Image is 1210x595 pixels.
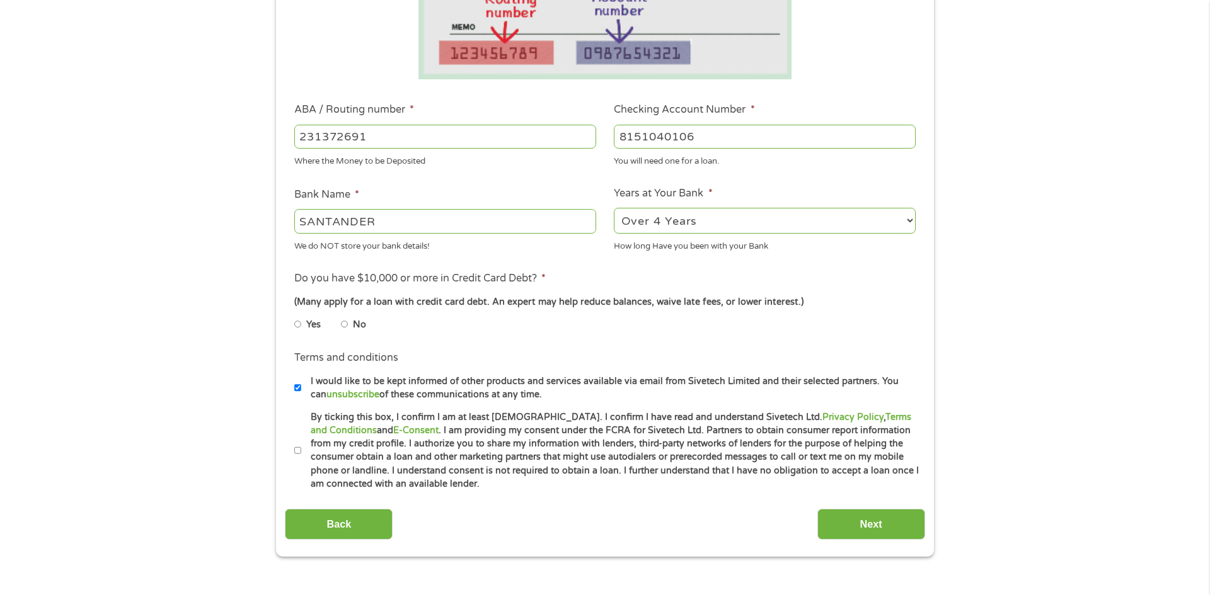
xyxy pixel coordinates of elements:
label: Checking Account Number [614,103,754,116]
label: Terms and conditions [294,351,398,365]
div: You will need one for a loan. [614,151,916,168]
div: Where the Money to be Deposited [294,151,596,168]
a: Terms and Conditions [311,412,911,436]
label: Bank Name [294,188,359,201]
label: No [353,318,366,332]
label: Years at Your Bank [614,187,712,200]
a: unsubscribe [326,389,379,400]
label: I would like to be kept informed of other products and services available via email from Sivetech... [301,375,919,402]
input: 345634636 [614,125,916,149]
div: How long Have you been with your Bank [614,235,916,252]
input: Back [285,509,393,540]
label: Yes [306,318,321,332]
a: E-Consent [393,425,439,436]
input: 263177916 [294,125,596,149]
label: ABA / Routing number [294,103,414,116]
input: Next [817,509,925,540]
label: Do you have $10,000 or more in Credit Card Debt? [294,272,546,285]
div: (Many apply for a loan with credit card debt. An expert may help reduce balances, waive late fees... [294,295,916,309]
label: By ticking this box, I confirm I am at least [DEMOGRAPHIC_DATA]. I confirm I have read and unders... [301,411,919,491]
a: Privacy Policy [822,412,884,422]
div: We do NOT store your bank details! [294,235,596,252]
